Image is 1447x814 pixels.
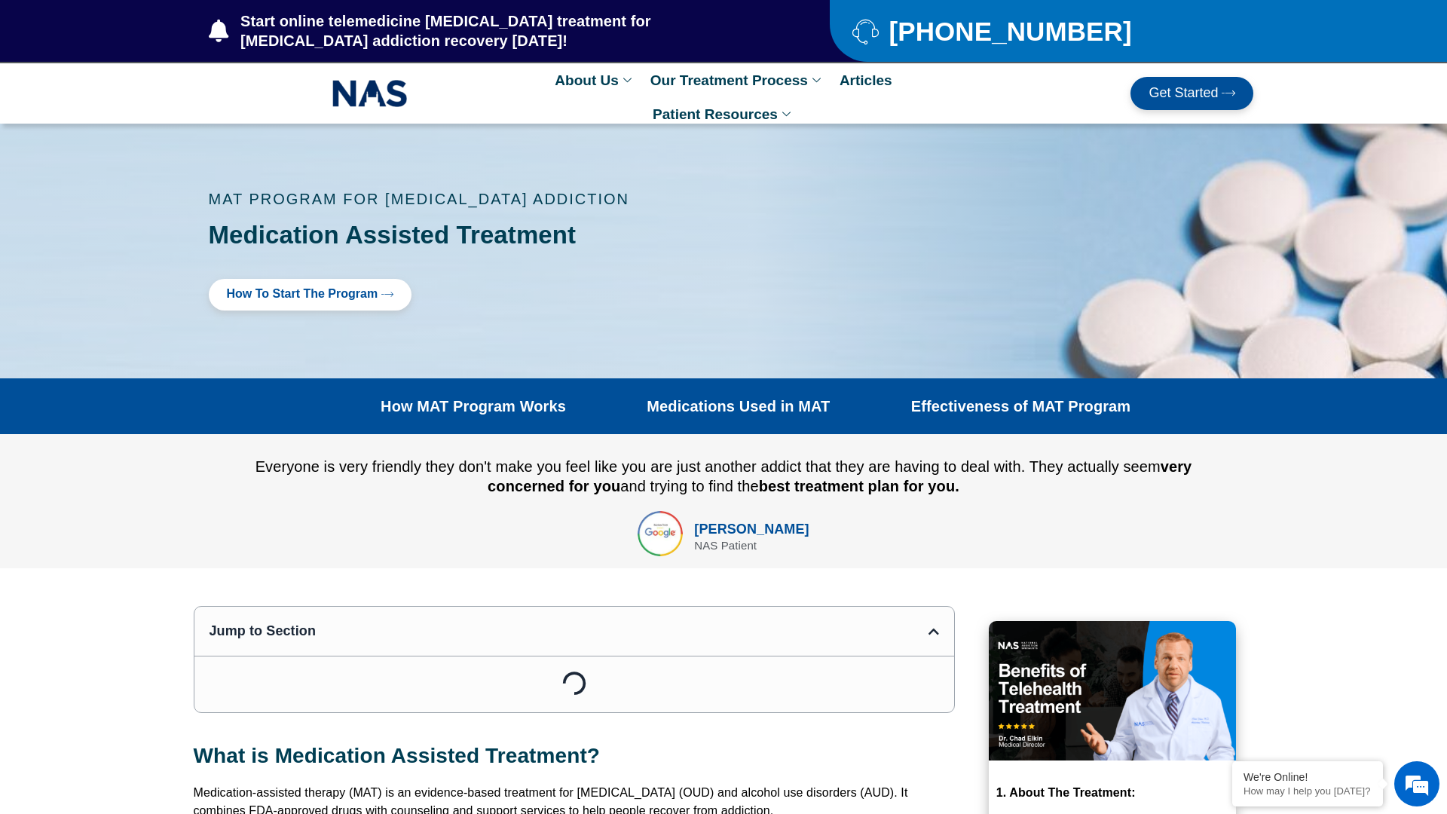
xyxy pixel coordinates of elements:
[928,626,939,638] div: Close table of contents
[643,63,832,97] a: Our Treatment Process
[237,11,769,50] span: Start online telemedicine [MEDICAL_DATA] treatment for [MEDICAL_DATA] addiction recovery [DATE]!
[989,621,1236,760] img: Benefits of Telehealth Suboxone Treatment that you should know
[694,519,809,540] div: [PERSON_NAME]
[638,511,683,556] img: top rated online suboxone treatment for opioid addiction treatment in tennessee and texas
[381,397,566,415] a: How MAT Program Works
[547,63,642,97] a: About Us
[852,18,1216,44] a: [PHONE_NUMBER]
[645,97,802,131] a: Patient Resources
[227,288,378,301] span: How to Start the program
[832,63,900,97] a: Articles
[332,76,408,111] img: NAS_email_signature-removebg-preview.png
[1130,77,1253,110] a: Get Started
[1244,771,1372,783] div: We're Online!
[1149,86,1218,101] span: Get Started
[194,743,955,769] h2: What is Medication Assisted Treatment?
[911,397,1130,415] a: Effectiveness of MAT Program
[996,786,1136,799] strong: 1. About The Treatment:
[759,478,959,494] b: best treatment plan for you.
[209,279,412,311] a: How to Start the program
[647,397,830,415] a: Medications Used in MAT
[1244,785,1372,797] p: How may I help you today?
[209,11,769,50] a: Start online telemedicine [MEDICAL_DATA] treatment for [MEDICAL_DATA] addiction recovery [DATE]!
[209,222,873,249] h1: Medication Assisted Treatment
[694,540,809,551] div: NAS Patient
[885,22,1131,41] span: [PHONE_NUMBER]
[210,622,928,641] div: Jump to Section
[246,457,1201,496] div: Everyone is very friendly they don't make you feel like you are just another addict that they are...
[209,191,873,207] p: MAT Program for [MEDICAL_DATA] addiction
